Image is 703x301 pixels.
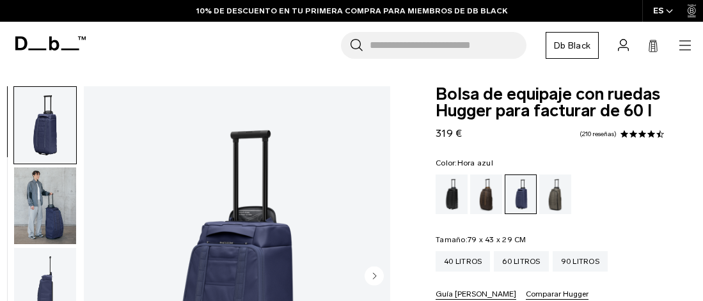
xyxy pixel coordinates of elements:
font: Db Black [554,40,590,51]
font: 210 reseñas [582,130,614,138]
button: Bolsa de viaje Hugger con ruedas para facturar, 60 l, color azul [13,167,77,245]
font: Color: [436,158,457,167]
img: Bolsa de viaje Hugger con ruedas para facturar, 60 l, color azul [14,87,76,164]
a: Db Black [546,32,599,59]
button: Guía [PERSON_NAME] [436,290,516,300]
a: 40 litros [436,251,490,272]
font: Guía [PERSON_NAME] [436,289,516,298]
button: Comparar Hugger [526,290,588,300]
button: Bolsa de viaje Hugger con ruedas para facturar, 60 l, color azul [13,86,77,164]
font: Comparar Hugger [526,289,588,298]
img: Bolsa de viaje Hugger con ruedas para facturar, 60 l, color azul [14,167,76,244]
a: 210 reseñas [580,131,617,137]
a: Verde bosque [539,174,571,214]
a: 10% DE DESCUENTO EN TU PRIMERA COMPRA PARA MIEMBROS DE DB BLACK [196,5,507,17]
font: Tamaño: [436,235,468,244]
font: Hora azul [457,158,493,167]
font: 79 x 43 x 29 CM [468,235,526,244]
a: Café exprés [470,174,502,214]
a: 90 litros [553,251,608,272]
a: Perder el conocimiento [436,174,468,214]
button: Siguiente diapositiva [365,266,384,288]
font: ES [653,6,664,15]
font: Bolsa de equipaje con ruedas Hugger para facturar de 60 l [436,84,660,121]
font: 319 € [436,127,462,139]
a: 60 litros [494,251,548,272]
a: Hora azul [505,174,537,214]
font: 10% DE DESCUENTO EN TU PRIMERA COMPRA PARA MIEMBROS DE DB BLACK [196,6,507,15]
